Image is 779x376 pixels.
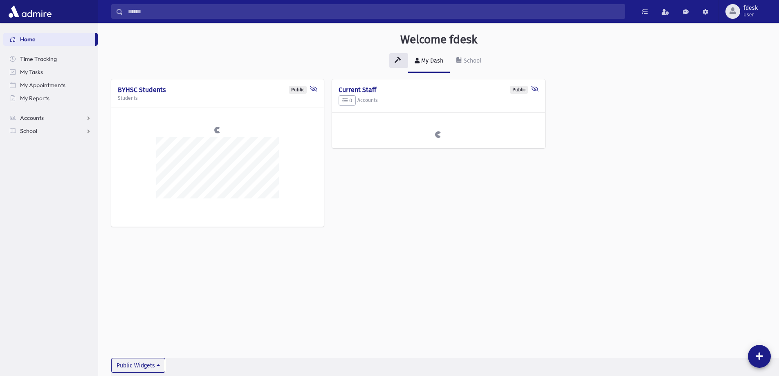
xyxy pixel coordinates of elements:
a: Accounts [3,111,98,124]
h4: BYHSC Students [118,86,317,94]
h4: Current Staff [339,86,538,94]
a: My Appointments [3,79,98,92]
span: My Tasks [20,68,43,76]
div: School [462,57,481,64]
h5: Students [118,95,317,101]
span: My Reports [20,95,49,102]
h3: Welcome fdesk [400,33,477,47]
a: School [3,124,98,137]
a: My Tasks [3,65,98,79]
div: Public [510,86,528,94]
span: User [743,11,758,18]
div: Public [289,86,307,94]
button: Public Widgets [111,358,165,373]
a: My Dash [408,50,450,73]
img: AdmirePro [7,3,54,20]
span: Accounts [20,114,44,122]
a: School [450,50,488,73]
span: School [20,127,37,135]
a: My Reports [3,92,98,105]
button: 0 [339,95,356,106]
span: fdesk [743,5,758,11]
input: Search [123,4,625,19]
span: My Appointments [20,81,65,89]
span: Time Tracking [20,55,57,63]
a: Time Tracking [3,52,98,65]
span: Home [20,36,36,43]
h5: Accounts [339,95,538,106]
a: Home [3,33,95,46]
div: My Dash [420,57,443,64]
span: 0 [342,97,352,104]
